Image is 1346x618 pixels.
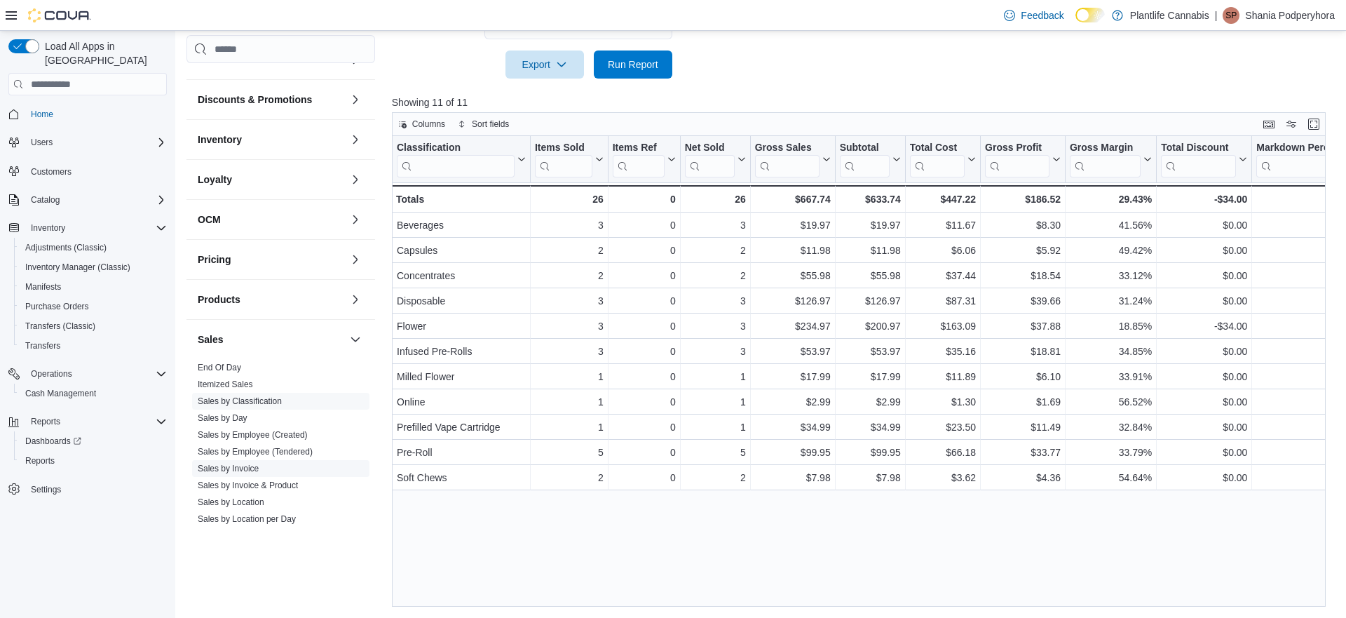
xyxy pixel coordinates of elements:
[535,142,592,155] div: Items Sold
[1161,242,1247,259] div: $0.00
[25,220,167,236] span: Inventory
[198,430,308,440] a: Sales by Employee (Created)
[31,109,53,120] span: Home
[1161,142,1236,155] div: Total Discount
[1070,142,1141,177] div: Gross Margin
[25,162,167,180] span: Customers
[198,332,224,347] h3: Sales
[198,464,259,473] a: Sales by Invoice
[755,217,831,234] div: $19.97
[25,321,95,332] span: Transfers (Classic)
[198,362,241,373] span: End Of Day
[1130,7,1209,24] p: Plantlife Cannabis
[839,191,900,208] div: $633.74
[839,142,889,177] div: Subtotal
[685,293,746,309] div: 3
[472,119,509,130] span: Sort fields
[613,142,676,177] button: Items Ref
[20,239,167,256] span: Adjustments (Classic)
[25,262,130,273] span: Inventory Manager (Classic)
[613,343,676,360] div: 0
[535,142,592,177] div: Items Sold
[909,217,975,234] div: $11.67
[397,444,526,461] div: Pre-Roll
[1070,217,1152,234] div: 41.56%
[198,133,242,147] h3: Inventory
[397,419,526,436] div: Prefilled Vape Cartridge
[1260,116,1277,133] button: Keyboard shortcuts
[392,95,1335,109] p: Showing 11 of 11
[31,137,53,148] span: Users
[198,363,241,372] a: End Of Day
[198,480,298,491] span: Sales by Invoice & Product
[1021,8,1063,22] span: Feedback
[985,142,1049,155] div: Gross Profit
[613,368,676,385] div: 0
[535,419,604,436] div: 1
[25,105,167,123] span: Home
[613,394,676,410] div: 0
[1161,394,1247,410] div: $0.00
[198,293,240,307] h3: Products
[755,267,831,284] div: $55.98
[909,469,975,486] div: $3.62
[397,142,515,155] div: Classification
[613,469,676,486] div: 0
[3,133,172,152] button: Users
[14,384,172,403] button: Cash Management
[839,318,900,335] div: $200.97
[20,337,66,354] a: Transfers
[1225,7,1237,24] span: SP
[1161,142,1247,177] button: Total Discount
[985,318,1061,335] div: $37.88
[1070,444,1152,461] div: 33.79%
[909,394,975,410] div: $1.30
[14,316,172,336] button: Transfers (Classic)
[198,514,296,524] a: Sales by Location per Day
[20,278,167,295] span: Manifests
[755,191,831,208] div: $667.74
[186,359,375,600] div: Sales
[396,191,526,208] div: Totals
[397,368,526,385] div: Milled Flower
[839,444,900,461] div: $99.95
[535,293,604,309] div: 3
[1070,293,1152,309] div: 31.24%
[31,368,72,379] span: Operations
[685,368,746,385] div: 1
[397,318,526,335] div: Flower
[535,142,604,177] button: Items Sold
[20,318,167,335] span: Transfers (Classic)
[1161,343,1247,360] div: $0.00
[25,220,71,236] button: Inventory
[985,142,1061,177] button: Gross Profit
[20,259,136,276] a: Inventory Manager (Classic)
[1070,142,1141,155] div: Gross Margin
[25,192,65,208] button: Catalog
[198,213,344,227] button: OCM
[613,217,676,234] div: 0
[25,242,107,253] span: Adjustments (Classic)
[909,368,975,385] div: $11.89
[613,318,676,335] div: 0
[985,368,1061,385] div: $6.10
[347,211,364,228] button: OCM
[28,8,91,22] img: Cova
[25,455,55,466] span: Reports
[25,436,81,447] span: Dashboards
[839,419,900,436] div: $34.99
[535,469,604,486] div: 2
[397,242,526,259] div: Capsules
[14,297,172,316] button: Purchase Orders
[985,242,1061,259] div: $5.92
[613,293,676,309] div: 0
[198,481,298,490] a: Sales by Invoice & Product
[1070,343,1152,360] div: 34.85%
[685,318,746,335] div: 3
[25,481,167,498] span: Settings
[198,396,282,406] a: Sales by Classification
[3,412,172,431] button: Reports
[198,93,312,107] h3: Discounts & Promotions
[535,394,604,410] div: 1
[685,469,746,486] div: 2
